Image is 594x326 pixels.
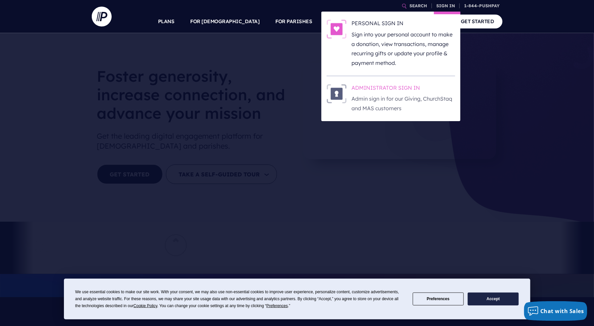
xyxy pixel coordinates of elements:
h6: ADMINISTRATOR SIGN IN [352,84,455,94]
h6: PERSONAL SIGN IN [352,20,455,29]
p: Sign into your personal account to make a donation, view transactions, manage recurring gifts or ... [352,30,455,68]
button: Accept [468,293,519,305]
a: ADMINISTRATOR SIGN IN - Illustration ADMINISTRATOR SIGN IN Admin sign in for our Giving, ChurchSt... [327,84,455,113]
span: Preferences [266,303,288,308]
a: FOR PARISHES [276,10,312,33]
a: COMPANY [412,10,437,33]
span: Chat with Sales [541,307,584,315]
img: ADMINISTRATOR SIGN IN - Illustration [327,84,347,103]
button: Chat with Sales [524,301,588,321]
a: EXPLORE [373,10,397,33]
span: Cookie Policy [134,303,157,308]
div: Cookie Consent Prompt [64,279,530,319]
a: FOR [DEMOGRAPHIC_DATA] [190,10,260,33]
img: PERSONAL SIGN IN - Illustration [327,20,347,39]
p: Admin sign in for our Giving, ChurchStaq and MAS customers [352,94,455,113]
div: We use essential cookies to make our site work. With your consent, we may also use non-essential ... [75,289,405,309]
a: SOLUTIONS [328,10,358,33]
a: PERSONAL SIGN IN - Illustration PERSONAL SIGN IN Sign into your personal account to make a donati... [327,20,455,68]
a: GET STARTED [453,15,503,28]
button: Preferences [413,293,464,305]
a: PLANS [158,10,175,33]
